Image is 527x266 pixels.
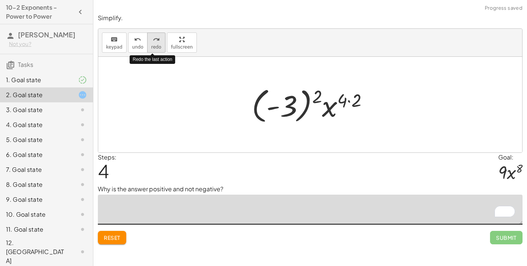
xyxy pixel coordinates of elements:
span: Tasks [18,61,33,68]
div: Redo the last action [130,55,175,64]
button: undoundo [128,33,148,53]
div: 4. Goal state [6,120,66,129]
div: 9. Goal state [6,195,66,204]
i: Task started. [78,90,87,99]
div: 8. Goal state [6,180,66,189]
div: 3. Goal state [6,105,66,114]
span: undo [132,44,143,50]
div: 12. [GEOGRAPHIC_DATA] [6,238,66,265]
i: Task not started. [78,120,87,129]
i: Task not started. [78,195,87,204]
div: 7. Goal state [6,165,66,174]
div: 10. Goal state [6,210,66,219]
span: Progress saved [485,4,523,12]
p: Simplify. [98,14,523,22]
i: Task not started. [78,150,87,159]
div: 5. Goal state [6,135,66,144]
i: Task not started. [78,180,87,189]
span: 4 [98,160,109,182]
i: undo [134,35,141,44]
span: fullscreen [171,44,193,50]
span: [PERSON_NAME] [18,30,75,39]
button: keyboardkeypad [102,33,127,53]
span: keypad [106,44,123,50]
button: fullscreen [167,33,197,53]
i: redo [153,35,160,44]
div: Not you? [9,40,87,48]
p: Why is the answer positive and not negative? [98,185,523,194]
h4: 10-2 Exponents - Power to Power [6,3,74,21]
div: 6. Goal state [6,150,66,159]
i: Task finished and part of it marked as correct. [78,75,87,84]
div: 11. Goal state [6,225,66,234]
button: Reset [98,231,126,244]
i: keyboard [111,35,118,44]
button: redoredo [147,33,165,53]
i: Task not started. [78,247,87,256]
span: Reset [104,234,120,241]
div: 1. Goal state [6,75,66,84]
span: redo [151,44,161,50]
i: Task not started. [78,225,87,234]
i: Task not started. [78,165,87,174]
div: Goal: [498,153,523,162]
i: Task not started. [78,105,87,114]
i: Task not started. [78,135,87,144]
i: Task not started. [78,210,87,219]
textarea: To enrich screen reader interactions, please activate Accessibility in Grammarly extension settings [98,195,523,225]
label: Steps: [98,153,117,161]
div: 2. Goal state [6,90,66,99]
